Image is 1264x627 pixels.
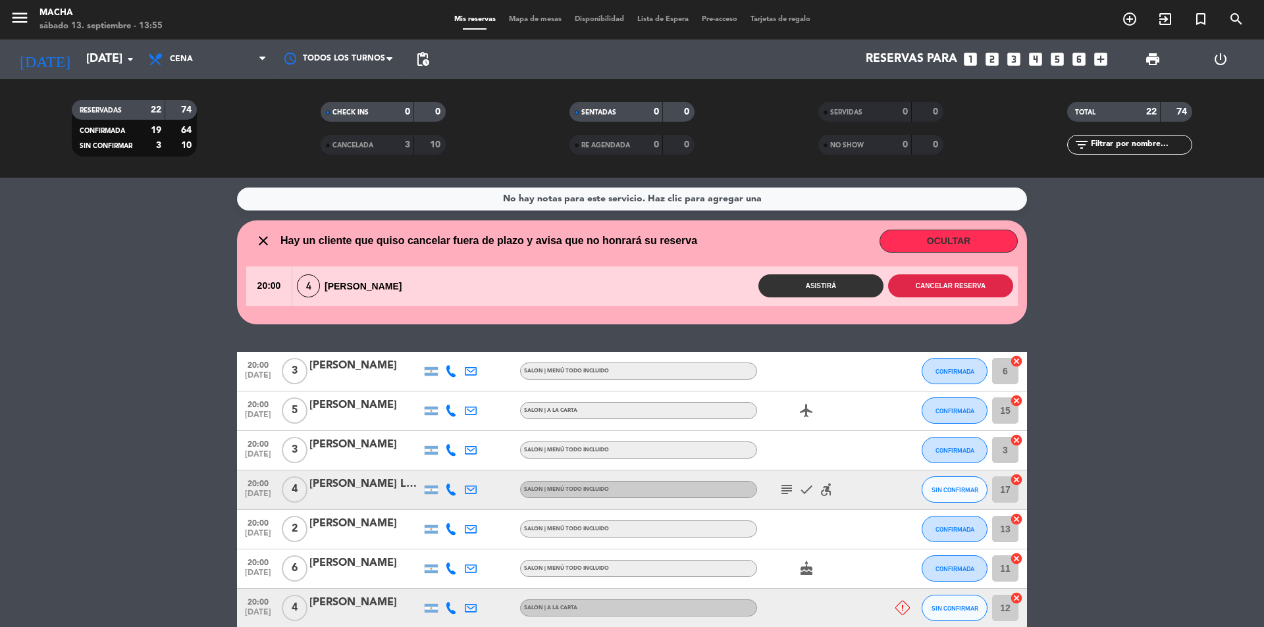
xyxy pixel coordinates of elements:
i: cancel [1010,394,1023,407]
span: SIN CONFIRMAR [932,486,978,493]
div: sábado 13. septiembre - 13:55 [39,20,163,33]
strong: 0 [933,107,941,116]
span: [DATE] [242,489,275,505]
i: [DATE] [10,45,80,74]
i: cancel [1010,591,1023,605]
button: CONFIRMADA [922,358,987,384]
strong: 74 [181,105,194,114]
span: SALON | MENÚ TODO INCLUIDO [524,447,609,453]
span: CONFIRMADA [80,128,125,134]
div: Macha [39,7,163,20]
span: RESERVADAS [80,107,122,114]
span: Pre-acceso [695,16,744,23]
span: 4 [282,595,307,621]
span: 4 [282,476,307,503]
span: Reservas para [866,53,957,66]
span: SALON | MENÚ TODO INCLUIDO [524,526,609,532]
i: add_circle_outline [1122,11,1138,27]
span: TOTAL [1075,109,1095,116]
i: power_settings_new [1213,51,1228,67]
strong: 22 [151,105,161,114]
div: [PERSON_NAME] [309,594,421,611]
span: 20:00 [242,475,275,490]
span: SALON | A LA CARTA [524,605,577,611]
div: [PERSON_NAME] La [PERSON_NAME] [309,476,421,493]
span: SALON | A LA CARTA [524,408,577,413]
span: [DATE] [242,450,275,465]
button: CONFIRMADA [922,555,987,582]
span: CONFIRMADA [935,368,974,375]
span: 20:00 [242,396,275,411]
div: No hay notas para este servicio. Haz clic para agregar una [503,191,762,207]
span: Lista de Espera [631,16,695,23]
span: CONFIRMADA [935,447,974,454]
span: CONFIRMADA [935,526,974,533]
i: cancel [1010,513,1023,526]
span: 5 [282,397,307,424]
strong: 0 [684,140,692,149]
i: close [255,233,271,249]
span: 6 [282,555,307,582]
i: cancel [1010,552,1023,565]
span: [DATE] [242,529,275,544]
i: exit_to_app [1157,11,1173,27]
i: looks_one [962,51,979,68]
button: Asistirá [758,274,883,297]
i: cake [799,561,814,576]
span: 20:00 [242,554,275,569]
strong: 3 [405,140,410,149]
span: SALON | MENÚ TODO INCLUIDO [524,368,609,374]
span: [DATE] [242,568,275,584]
span: SERVIDAS [830,109,862,116]
i: looks_two [984,51,1001,68]
i: add_box [1092,51,1109,68]
span: Disponibilidad [568,16,631,23]
span: 4 [297,274,320,297]
i: check [799,482,814,497]
div: [PERSON_NAME] [309,555,421,572]
button: CONFIRMADA [922,516,987,542]
i: menu [10,8,30,28]
span: SIN CONFIRMAR [932,605,978,612]
button: menu [10,8,30,32]
span: 3 [282,437,307,463]
i: looks_4 [1027,51,1044,68]
button: Cancelar reserva [888,274,1013,297]
span: 20:00 [242,514,275,530]
strong: 0 [684,107,692,116]
span: SALON | MENÚ TODO INCLUIDO [524,487,609,492]
div: [PERSON_NAME] [292,274,413,297]
span: CONFIRMADA [935,565,974,572]
button: SIN CONFIRMAR [922,595,987,621]
strong: 64 [181,126,194,135]
strong: 0 [405,107,410,116]
i: subject [779,482,795,497]
span: SIN CONFIRMAR [80,143,132,149]
span: CANCELADA [332,142,373,149]
strong: 19 [151,126,161,135]
i: accessible_forward [818,482,834,497]
span: CHECK INS [332,109,369,116]
span: Mis reservas [448,16,502,23]
span: NO SHOW [830,142,864,149]
i: cancel [1010,473,1023,486]
strong: 0 [654,107,659,116]
span: 20:00 [246,266,292,306]
span: [DATE] [242,411,275,426]
span: RE AGENDADA [581,142,630,149]
i: filter_list [1074,137,1090,153]
div: [PERSON_NAME] [309,397,421,414]
button: CONFIRMADA [922,397,987,424]
i: search [1228,11,1244,27]
div: [PERSON_NAME] [309,436,421,453]
span: SALON | MENÚ TODO INCLUIDO [524,566,609,571]
span: Cena [170,55,193,64]
strong: 74 [1176,107,1190,116]
strong: 0 [933,140,941,149]
i: cancel [1010,355,1023,368]
strong: 0 [435,107,443,116]
i: turned_in_not [1193,11,1209,27]
span: 20:00 [242,436,275,451]
span: Hay un cliente que quiso cancelar fuera de plazo y avisa que no honrará su reserva [280,232,697,249]
strong: 0 [654,140,659,149]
